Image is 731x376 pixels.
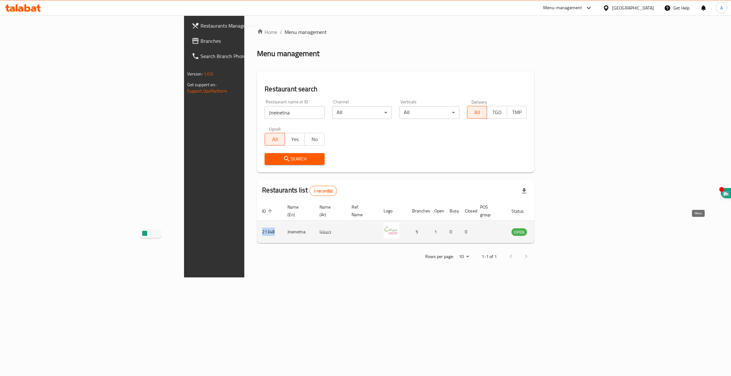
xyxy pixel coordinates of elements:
a: Restaurants Management [187,18,306,33]
td: 5 [407,221,429,243]
div: [GEOGRAPHIC_DATA] [612,4,654,11]
th: Logo [379,201,407,221]
span: 1.0.0 [204,70,214,78]
a: Branches [187,33,306,49]
span: OPEN [511,229,527,236]
p: 1-1 of 1 [482,253,497,261]
span: Search [270,155,319,163]
td: 1 [429,221,445,243]
div: Menu-management [543,4,582,12]
span: Branches [201,37,301,45]
span: 1 record(s) [310,188,337,194]
th: Branches [407,201,429,221]
span: TGO [490,108,504,117]
button: All [467,106,487,119]
label: Upsell [269,126,281,131]
h2: Restaurant search [265,84,527,94]
th: Closed [460,201,475,221]
input: Search for restaurant name or ID.. [265,106,325,119]
span: Get support on: [187,81,216,89]
span: Status [511,207,532,215]
img: Jneinetna [384,223,399,238]
div: Total records count [309,186,337,196]
div: Rows per page: [456,252,471,262]
label: Delivery [471,100,487,104]
div: OPEN [511,228,527,236]
button: No [304,133,325,146]
span: Search Branch Phone [201,52,301,60]
span: ID [262,207,274,215]
span: TMP [510,108,524,117]
span: A [720,4,723,11]
p: Rows per page: [425,253,454,261]
table: enhanced table [257,201,562,243]
div: All [332,106,392,119]
button: Search [265,153,325,165]
th: Busy [445,201,460,221]
span: Yes [287,135,302,144]
span: Version: [187,70,203,78]
div: Export file [517,183,532,198]
button: TMP [507,106,527,119]
span: Ref. Name [352,203,371,218]
span: All [267,135,282,144]
span: Name (Ar) [319,203,339,218]
h2: Restaurants list [262,185,337,196]
a: Support.OpsPlatform [187,87,227,95]
button: Yes [285,133,305,146]
th: Open [429,201,445,221]
span: Name (En) [287,203,307,218]
span: All [470,108,485,117]
img: logo.svg [142,231,147,236]
img: search.svg [154,231,159,236]
span: Restaurants Management [201,22,301,29]
nav: breadcrumb [257,28,534,36]
td: جنينتنا [314,221,346,243]
td: 0 [445,221,460,243]
div: All [399,106,459,119]
button: TGO [487,106,507,119]
td: 0 [460,221,475,243]
span: POS group [480,203,499,218]
button: All [265,133,285,146]
span: No [307,135,322,144]
a: Search Branch Phone [187,49,306,64]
